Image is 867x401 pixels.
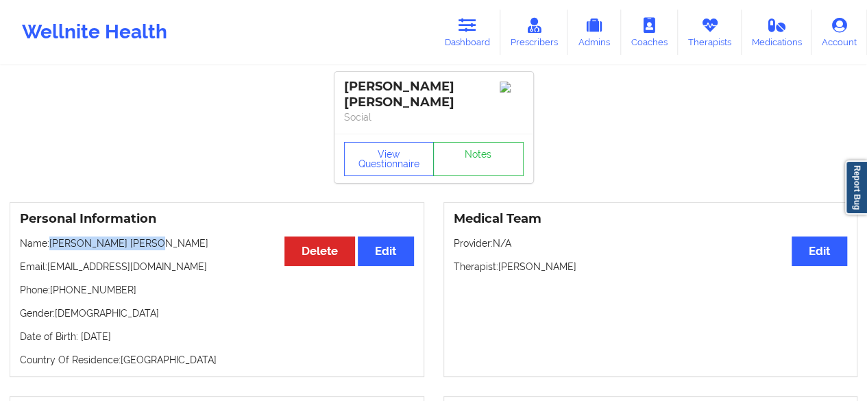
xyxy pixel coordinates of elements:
a: Account [811,10,867,55]
p: Country Of Residence: [GEOGRAPHIC_DATA] [20,353,414,367]
p: Provider: N/A [454,236,848,250]
p: Name: [PERSON_NAME] [PERSON_NAME] [20,236,414,250]
p: Email: [EMAIL_ADDRESS][DOMAIN_NAME] [20,260,414,274]
a: Medications [742,10,812,55]
button: Edit [792,236,847,266]
a: Therapists [678,10,742,55]
p: Gender: [DEMOGRAPHIC_DATA] [20,306,414,320]
button: Delete [284,236,355,266]
p: Therapist: [PERSON_NAME] [454,260,848,274]
a: Prescribers [500,10,568,55]
img: Image%2Fplaceholer-image.png [500,82,524,93]
button: View Questionnaire [344,142,435,176]
p: Phone: [PHONE_NUMBER] [20,283,414,297]
div: [PERSON_NAME] [PERSON_NAME] [344,79,524,110]
a: Notes [433,142,524,176]
h3: Medical Team [454,211,848,227]
a: Coaches [621,10,678,55]
button: Edit [358,236,413,266]
p: Social [344,110,524,124]
a: Admins [567,10,621,55]
a: Dashboard [435,10,500,55]
p: Date of Birth: [DATE] [20,330,414,343]
a: Report Bug [845,160,867,215]
h3: Personal Information [20,211,414,227]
